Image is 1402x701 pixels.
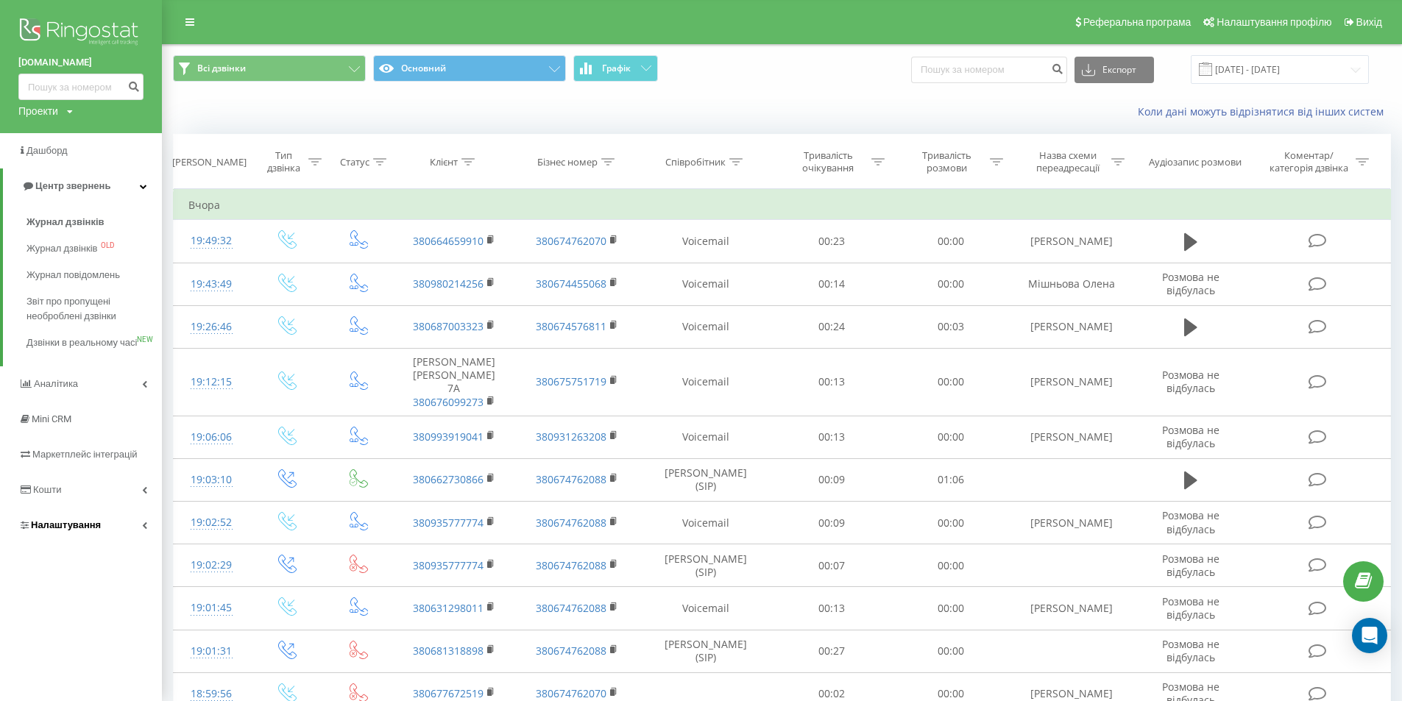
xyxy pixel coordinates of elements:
[639,587,772,630] td: Voicemail
[1010,305,1133,348] td: [PERSON_NAME]
[172,156,247,168] div: [PERSON_NAME]
[413,601,484,615] a: 380631298011
[639,630,772,672] td: [PERSON_NAME] (SIP)
[188,466,235,494] div: 19:03:10
[413,686,484,700] a: 380677672519
[18,15,144,51] img: Ringostat logo
[602,63,631,74] span: Графік
[772,544,891,587] td: 00:07
[907,149,986,174] div: Тривалість розмови
[174,191,1391,220] td: Вчора
[536,277,606,291] a: 380674455068
[1217,16,1331,28] span: Налаштування профілю
[1010,263,1133,305] td: Мішньова Олена
[1010,348,1133,416] td: [PERSON_NAME]
[772,220,891,263] td: 00:23
[573,55,658,82] button: Графік
[31,519,101,530] span: Налаштування
[772,263,891,305] td: 00:14
[26,215,105,229] span: Журнал дзвінків
[1352,618,1387,653] div: Open Intercom Messenger
[639,416,772,458] td: Voicemail
[1162,508,1219,535] span: Розмова не відбулась
[26,288,162,330] a: Звіт про пропущені необроблені дзвінки
[536,644,606,658] a: 380674762088
[536,319,606,333] a: 380674576811
[772,502,891,544] td: 00:09
[26,241,97,256] span: Журнал дзвінків
[413,430,484,444] a: 380993919041
[26,235,162,262] a: Журнал дзвінківOLD
[772,348,891,416] td: 00:13
[639,220,772,263] td: Voicemail
[891,348,1010,416] td: 00:00
[1149,156,1242,168] div: Аудіозапис розмови
[536,516,606,530] a: 380674762088
[536,601,606,615] a: 380674762088
[891,263,1010,305] td: 00:00
[413,277,484,291] a: 380980214256
[789,149,868,174] div: Тривалість очікування
[1162,270,1219,297] span: Розмова не відбулась
[891,416,1010,458] td: 00:00
[891,630,1010,672] td: 00:00
[639,348,772,416] td: Voicemail
[413,319,484,333] a: 380687003323
[1162,594,1219,622] span: Розмова не відбулась
[413,644,484,658] a: 380681318898
[18,104,58,118] div: Проекти
[188,313,235,341] div: 19:26:46
[173,55,366,82] button: Всі дзвінки
[188,423,235,452] div: 19:06:06
[891,544,1010,587] td: 00:00
[1162,552,1219,579] span: Розмова не відбулась
[413,395,484,409] a: 380676099273
[536,686,606,700] a: 380674762070
[340,156,369,168] div: Статус
[891,220,1010,263] td: 00:00
[392,348,516,416] td: [PERSON_NAME] [PERSON_NAME] 7А
[1010,416,1133,458] td: [PERSON_NAME]
[26,262,162,288] a: Журнал повідомлень
[536,472,606,486] a: 380674762088
[1029,149,1108,174] div: Назва схеми переадресації
[639,502,772,544] td: Voicemail
[188,368,235,396] div: 19:12:15
[32,413,71,424] span: Mini CRM
[3,168,162,204] a: Центр звернень
[26,294,155,324] span: Звіт про пропущені необроблені дзвінки
[536,234,606,248] a: 380674762070
[18,74,144,100] input: Пошук за номером
[1162,423,1219,450] span: Розмова не відбулась
[188,637,235,666] div: 19:01:31
[891,305,1010,348] td: 00:03
[772,458,891,501] td: 00:09
[430,156,458,168] div: Клієнт
[891,502,1010,544] td: 00:00
[413,516,484,530] a: 380935777774
[772,305,891,348] td: 00:24
[1266,149,1352,174] div: Коментар/категорія дзвінка
[373,55,566,82] button: Основний
[18,55,144,70] a: [DOMAIN_NAME]
[772,416,891,458] td: 00:13
[188,508,235,537] div: 19:02:52
[188,551,235,580] div: 19:02:29
[1074,57,1154,83] button: Експорт
[33,484,61,495] span: Кошти
[26,335,137,350] span: Дзвінки в реальному часі
[1162,637,1219,664] span: Розмова не відбулась
[413,234,484,248] a: 380664659910
[34,378,78,389] span: Аналiтика
[639,544,772,587] td: [PERSON_NAME] (SIP)
[26,268,120,282] span: Журнал повідомлень
[536,430,606,444] a: 380931263208
[891,587,1010,630] td: 00:00
[772,587,891,630] td: 00:13
[639,263,772,305] td: Voicemail
[537,156,598,168] div: Бізнес номер
[1356,16,1382,28] span: Вихід
[639,305,772,348] td: Voicemail
[1010,502,1133,544] td: [PERSON_NAME]
[188,227,235,255] div: 19:49:32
